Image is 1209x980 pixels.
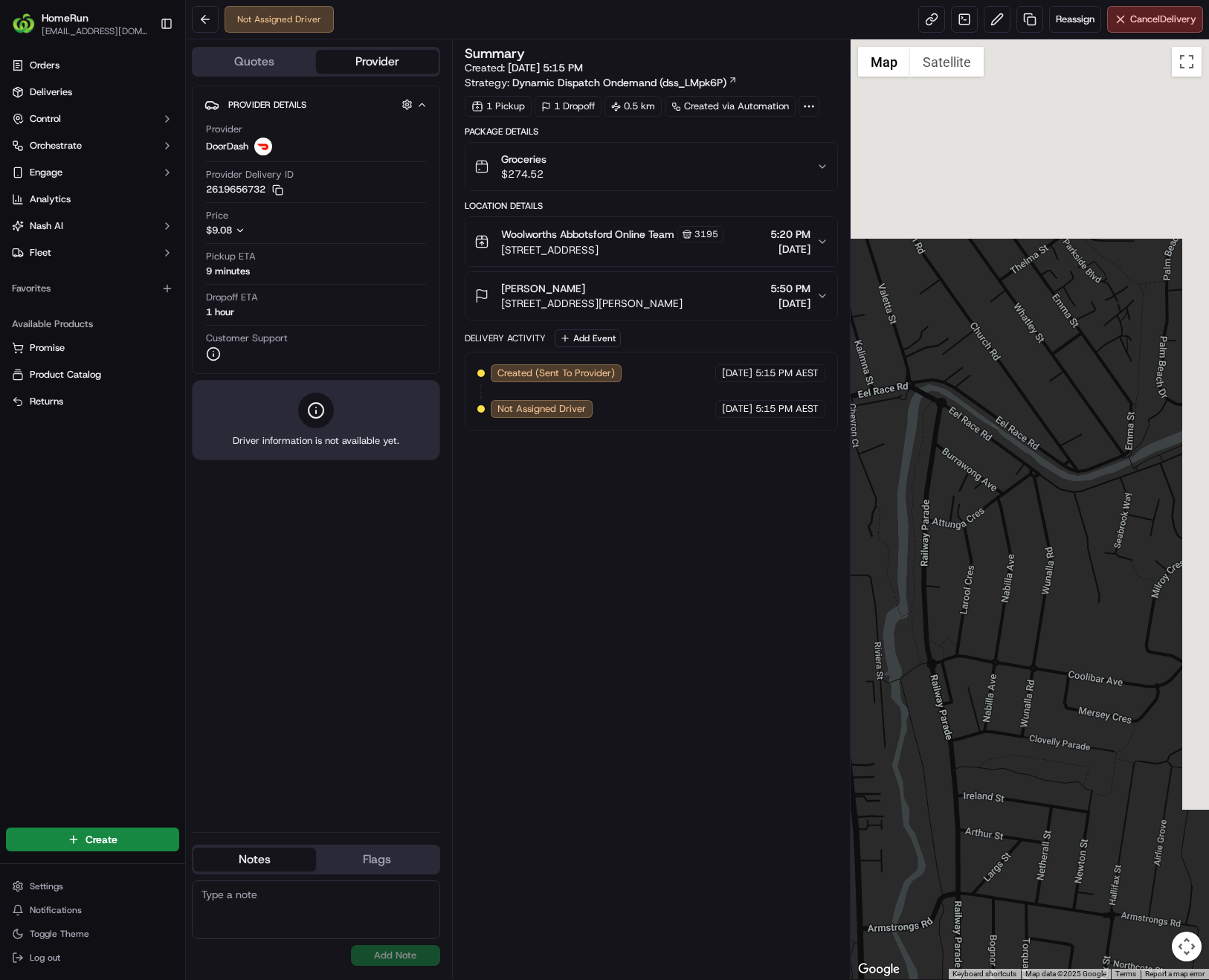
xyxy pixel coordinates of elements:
a: 📗Knowledge Base [9,210,120,236]
span: [DATE] [770,296,810,311]
a: Promise [12,341,173,355]
a: Terms (opens in new tab) [1115,970,1136,978]
button: Toggle fullscreen view [1172,47,1202,77]
div: Delivery Activity [465,332,546,344]
div: 1 Dropoff [535,96,602,117]
button: Settings [6,876,179,897]
button: Keyboard shortcuts [952,969,1016,979]
button: Control [6,107,179,131]
img: 1736555255976-a54dd68f-1ca7-489b-9aae-adbdc363a1c4 [15,142,42,169]
button: Notes [193,848,316,871]
button: [PERSON_NAME][STREET_ADDRESS][PERSON_NAME]5:50 PM[DATE] [465,272,838,320]
span: Log out [30,952,60,964]
span: Driver information is not available yet. [233,434,399,448]
span: Product Catalog [30,368,101,381]
a: Created via Automation [665,96,796,117]
span: [DATE] 5:15 PM [508,61,583,74]
span: [EMAIL_ADDRESS][DOMAIN_NAME] [42,25,148,37]
button: CancelDelivery [1107,6,1203,33]
span: Knowledge Base [30,216,114,231]
div: 1 Pickup [465,96,532,117]
img: HomeRun [12,12,36,36]
span: DoorDash [206,140,248,153]
span: Provider Details [228,99,306,111]
span: Returns [30,395,63,408]
span: Orders [30,59,59,72]
span: Promise [30,341,65,355]
a: Open this area in Google Maps (opens a new window) [854,960,903,979]
span: Dynamic Dispatch Ondemand (dss_LMpk6P) [512,75,726,90]
span: API Documentation [141,216,239,231]
button: Add Event [555,329,621,347]
span: Pylon [148,252,180,263]
span: 3195 [694,228,718,240]
span: Customer Support [206,332,288,345]
button: Notifications [6,900,179,921]
div: 📗 [15,217,27,229]
a: Product Catalog [12,368,173,381]
div: Favorites [6,277,179,300]
p: Welcome 👋 [15,59,271,83]
button: Create [6,828,179,851]
button: Log out [6,947,179,968]
div: Start new chat [51,142,244,157]
div: We're available if you need us! [51,157,188,169]
span: Woolworths Abbotsford Online Team [501,227,674,242]
span: Dropoff ETA [206,291,258,304]
span: Created (Sent To Provider) [497,367,615,380]
span: Create [86,832,117,847]
span: 5:50 PM [770,281,810,296]
a: Returns [12,395,173,408]
span: 5:15 PM AEST [755,402,819,416]
span: Price [206,209,228,222]
span: [DATE] [722,367,752,380]
span: Fleet [30,246,51,259]
button: Show satellite imagery [910,47,984,77]
img: doordash_logo_v2.png [254,138,272,155]
a: Analytics [6,187,179,211]
span: 5:15 PM AEST [755,367,819,380]
span: Nash AI [30,219,63,233]
span: [DATE] [770,242,810,257]
div: Available Products [6,312,179,336]
button: Engage [6,161,179,184]
span: Map data ©2025 Google [1025,970,1106,978]
span: Control [30,112,61,126]
button: Orchestrate [6,134,179,158]
a: Deliveries [6,80,179,104]
button: HomeRunHomeRun[EMAIL_ADDRESS][DOMAIN_NAME] [6,6,154,42]
span: Pickup ETA [206,250,256,263]
a: Report a map error [1145,970,1205,978]
span: Cancel Delivery [1130,13,1196,26]
div: 9 minutes [206,265,250,278]
button: 2619656732 [206,183,283,196]
span: HomeRun [42,10,88,25]
a: Orders [6,54,179,77]
span: 5:20 PM [770,227,810,242]
button: Product Catalog [6,363,179,387]
button: Returns [6,390,179,413]
div: Location Details [465,200,839,212]
button: Nash AI [6,214,179,238]
span: $274.52 [501,167,547,181]
button: Promise [6,336,179,360]
span: Orchestrate [30,139,82,152]
button: Map camera controls [1172,932,1202,961]
span: $9.08 [206,224,232,236]
span: [STREET_ADDRESS] [501,242,723,257]
span: Groceries [501,152,547,167]
button: Toggle Theme [6,923,179,944]
a: Powered byPylon [105,251,180,263]
div: Strategy: [465,75,738,90]
div: Package Details [465,126,839,138]
span: [STREET_ADDRESS][PERSON_NAME] [501,296,683,311]
span: Provider [206,123,242,136]
span: Created: [465,60,583,75]
button: Reassign [1049,6,1101,33]
span: Not Assigned Driver [497,402,586,416]
input: Got a question? Start typing here... [39,96,268,112]
button: Groceries$274.52 [465,143,838,190]
div: 💻 [126,217,138,229]
button: Woolworths Abbotsford Online Team3195[STREET_ADDRESS]5:20 PM[DATE] [465,217,838,266]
